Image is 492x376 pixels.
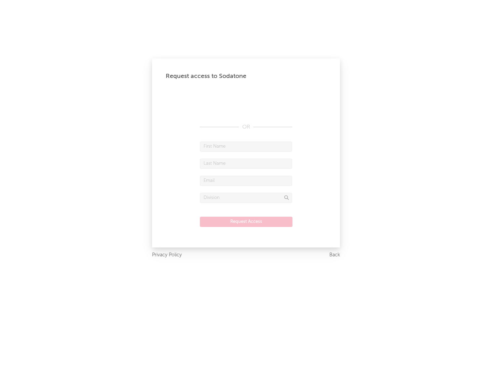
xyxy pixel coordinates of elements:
button: Request Access [200,217,292,227]
input: Email [200,176,292,186]
input: Division [200,193,292,203]
input: First Name [200,142,292,152]
a: Back [329,251,340,259]
div: OR [200,123,292,131]
div: Request access to Sodatone [166,72,326,80]
input: Last Name [200,159,292,169]
a: Privacy Policy [152,251,182,259]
